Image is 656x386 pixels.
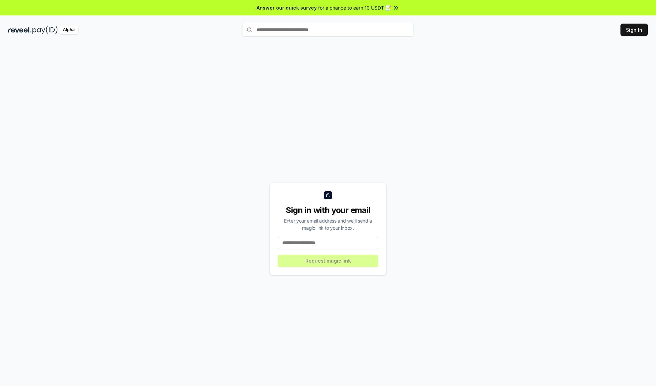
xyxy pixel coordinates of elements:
img: pay_id [32,26,58,34]
img: logo_small [324,191,332,199]
div: Enter your email address and we’ll send a magic link to your inbox. [278,217,378,231]
span: for a chance to earn 10 USDT 📝 [318,4,391,11]
div: Sign in with your email [278,205,378,216]
div: Alpha [59,26,78,34]
img: reveel_dark [8,26,31,34]
button: Sign In [620,24,648,36]
span: Answer our quick survey [257,4,317,11]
